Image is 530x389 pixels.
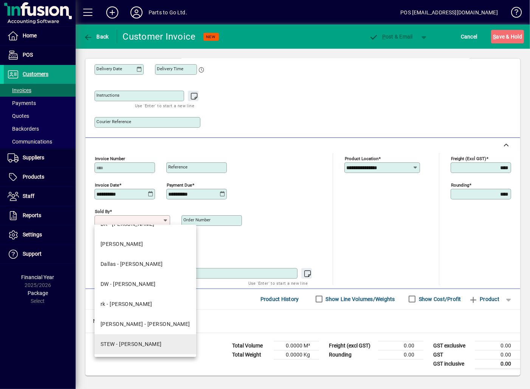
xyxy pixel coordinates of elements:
[429,350,475,359] td: GST
[95,254,196,274] mat-option: Dallas - Dallas Iosefo
[8,87,31,93] span: Invoices
[228,350,274,359] td: Total Weight
[4,110,76,122] a: Quotes
[378,341,423,350] td: 0.00
[4,206,76,225] a: Reports
[451,182,469,187] mat-label: Rounding
[124,6,149,19] button: Profile
[260,293,299,305] span: Product History
[95,156,125,161] mat-label: Invoice number
[135,101,194,110] mat-hint: Use 'Enter' to start a new line
[157,66,183,71] mat-label: Delivery time
[84,34,109,40] span: Back
[101,300,152,308] div: rk - [PERSON_NAME]
[95,274,196,294] mat-option: DW - Dave Wheatley
[101,260,163,268] div: Dallas - [PERSON_NAME]
[475,341,520,350] td: 0.00
[96,93,119,98] mat-label: Instructions
[365,30,417,43] button: Post & Email
[505,2,521,26] a: Knowledge Base
[149,6,187,19] div: Parts to Go Ltd.
[325,341,378,350] td: Freight (excl GST)
[23,251,42,257] span: Support
[429,359,475,369] td: GST inclusive
[82,30,111,43] button: Back
[23,32,37,39] span: Home
[461,31,477,43] span: Cancel
[96,66,122,71] mat-label: Delivery date
[345,156,378,161] mat-label: Product location
[400,6,498,19] div: POS [EMAIL_ADDRESS][DOMAIN_NAME]
[22,274,54,280] span: Financial Year
[95,294,196,314] mat-option: rk - Rajat Kapoor
[4,148,76,167] a: Suppliers
[101,340,162,348] div: STEW - [PERSON_NAME]
[4,168,76,187] a: Products
[23,71,48,77] span: Customers
[23,52,33,58] span: POS
[417,295,461,303] label: Show Cost/Profit
[23,174,44,180] span: Products
[459,30,479,43] button: Cancel
[100,6,124,19] button: Add
[96,119,131,124] mat-label: Courier Reference
[257,292,302,306] button: Product History
[168,164,188,170] mat-label: Reference
[4,46,76,65] a: POS
[469,293,499,305] span: Product
[101,280,156,288] div: DW - [PERSON_NAME]
[429,341,475,350] td: GST exclusive
[465,292,503,306] button: Product
[493,31,522,43] span: ave & Hold
[325,350,378,359] td: Rounding
[4,245,76,264] a: Support
[95,182,119,187] mat-label: Invoice date
[475,350,520,359] td: 0.00
[23,232,42,238] span: Settings
[228,341,274,350] td: Total Volume
[123,31,196,43] div: Customer Invoice
[491,30,524,43] button: Save & Hold
[382,34,386,40] span: P
[274,350,319,359] td: 0.0000 Kg
[324,295,395,303] label: Show Line Volumes/Weights
[183,217,211,222] mat-label: Order number
[95,208,110,214] mat-label: Sold by
[4,225,76,244] a: Settings
[95,334,196,354] mat-option: STEW - Stewart Mills
[8,113,29,119] span: Quotes
[4,135,76,148] a: Communications
[378,350,423,359] td: 0.00
[95,234,196,254] mat-option: LD - Laurie Dawes
[206,34,216,39] span: NEW
[167,182,192,187] mat-label: Payment due
[23,212,41,218] span: Reports
[248,279,308,287] mat-hint: Use 'Enter' to start a new line
[8,100,36,106] span: Payments
[369,34,413,40] span: ost & Email
[4,187,76,206] a: Staff
[28,290,48,296] span: Package
[4,84,76,97] a: Invoices
[23,154,44,161] span: Suppliers
[4,122,76,135] a: Backorders
[85,310,520,333] div: No line items found
[23,193,34,199] span: Staff
[101,240,143,248] div: [PERSON_NAME]
[101,320,190,328] div: [PERSON_NAME] - [PERSON_NAME]
[4,26,76,45] a: Home
[76,30,117,43] app-page-header-button: Back
[493,34,496,40] span: S
[451,156,486,161] mat-label: Freight (excl GST)
[274,341,319,350] td: 0.0000 M³
[4,97,76,110] a: Payments
[475,359,520,369] td: 0.00
[8,126,39,132] span: Backorders
[95,314,196,334] mat-option: SHANE - Shane Anderson
[8,139,52,145] span: Communications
